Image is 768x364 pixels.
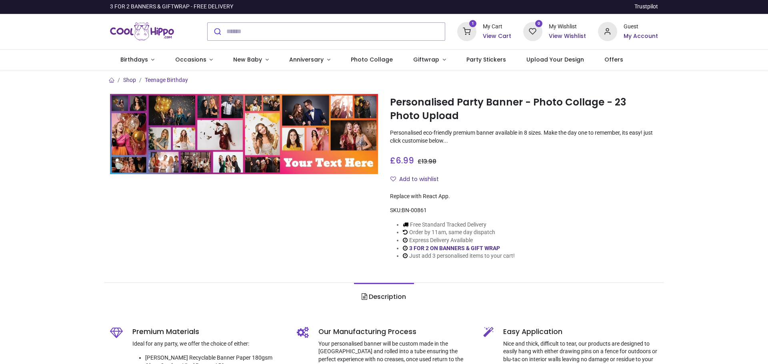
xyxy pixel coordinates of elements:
span: Party Stickers [466,56,506,64]
span: Anniversary [289,56,324,64]
a: View Wishlist [549,32,586,40]
a: New Baby [223,50,279,70]
span: £ [390,155,414,166]
a: Shop [123,77,136,83]
span: Upload Your Design [526,56,584,64]
p: Ideal for any party, we offer the choice of either: [132,340,285,348]
span: Photo Collage [351,56,393,64]
sup: 0 [535,20,543,28]
span: Occasions [175,56,206,64]
a: Teenage Birthday [145,77,188,83]
a: 3 FOR 2 ON BANNERS & GIFT WRAP [409,245,500,251]
a: Logo of Cool Hippo [110,20,174,43]
span: BN-00861 [402,207,427,213]
h5: Premium Materials [132,327,285,337]
p: Personalised eco-friendly premium banner available in 8 sizes. Make the day one to remember, its ... [390,129,658,145]
a: Trustpilot [634,3,658,11]
i: Add to wishlist [390,176,396,182]
h5: Easy Application [503,327,658,337]
a: 1 [457,28,476,34]
img: Personalised Party Banner - Photo Collage - 23 Photo Upload [110,94,378,174]
a: 0 [523,28,542,34]
span: 13.98 [422,157,436,165]
span: 6.99 [396,155,414,166]
a: Anniversary [279,50,340,70]
span: Giftwrap [413,56,439,64]
a: Giftwrap [403,50,456,70]
li: Order by 11am, same day dispatch [403,229,515,237]
button: Submit [208,23,226,40]
span: New Baby [233,56,262,64]
h1: Personalised Party Banner - Photo Collage - 23 Photo Upload [390,95,658,123]
sup: 1 [469,20,477,28]
div: Replace with React App. [390,193,658,201]
li: Just add 3 personalised items to your cart! [403,252,515,260]
h5: Our Manufacturing Process [318,327,472,337]
div: My Wishlist [549,23,586,31]
span: Offers [604,56,623,64]
div: SKU: [390,207,658,215]
div: Guest [624,23,658,31]
div: 3 FOR 2 BANNERS & GIFTWRAP - FREE DELIVERY [110,3,233,11]
a: Description [354,283,414,311]
a: Birthdays [110,50,165,70]
img: Cool Hippo [110,20,174,43]
li: Express Delivery Available [403,237,515,245]
a: My Account [624,32,658,40]
span: Birthdays [120,56,148,64]
li: [PERSON_NAME] Recyclable Banner Paper 180gsm [145,354,285,362]
span: £ [418,157,436,165]
div: My Cart [483,23,511,31]
li: Free Standard Tracked Delivery [403,221,515,229]
button: Add to wishlistAdd to wishlist [390,173,446,186]
a: View Cart [483,32,511,40]
a: Occasions [165,50,223,70]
